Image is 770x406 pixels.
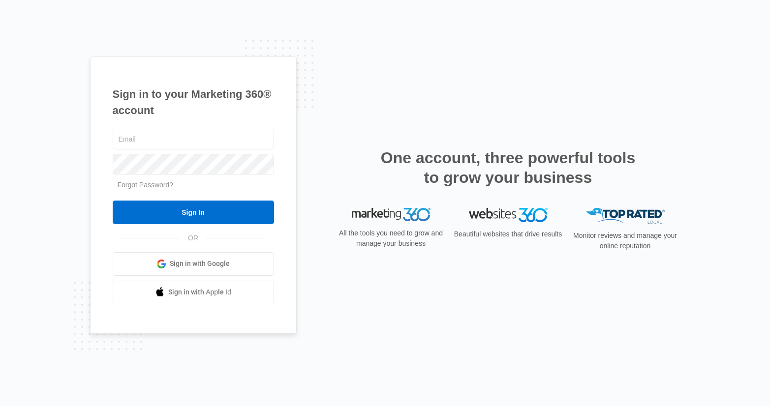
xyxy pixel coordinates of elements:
[113,129,274,149] input: Email
[113,252,274,276] a: Sign in with Google
[168,287,231,297] span: Sign in with Apple Id
[170,259,230,269] span: Sign in with Google
[570,231,680,251] p: Monitor reviews and manage your online reputation
[586,208,665,224] img: Top Rated Local
[336,228,446,249] p: All the tools you need to grow and manage your business
[113,86,274,118] h1: Sign in to your Marketing 360® account
[181,233,205,243] span: OR
[118,181,174,189] a: Forgot Password?
[352,208,431,222] img: Marketing 360
[469,208,548,222] img: Websites 360
[378,148,639,187] h2: One account, three powerful tools to grow your business
[113,281,274,304] a: Sign in with Apple Id
[453,229,563,239] p: Beautiful websites that drive results
[113,201,274,224] input: Sign In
